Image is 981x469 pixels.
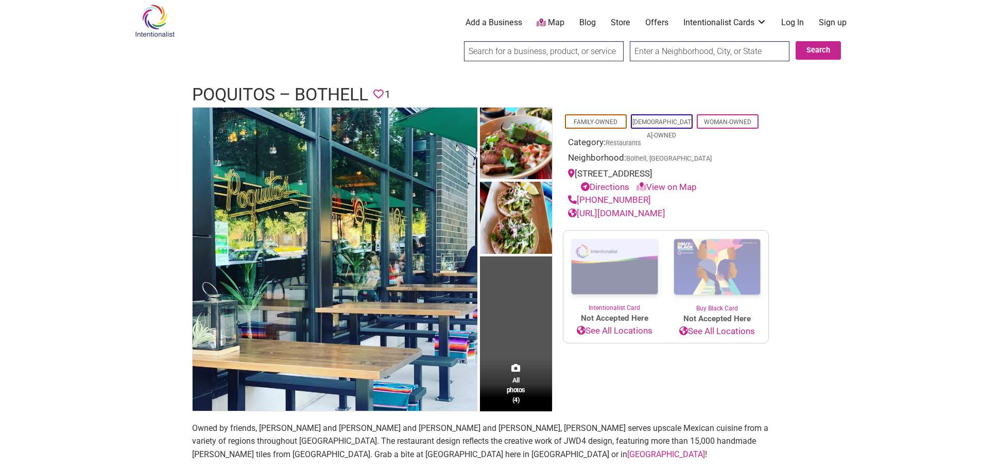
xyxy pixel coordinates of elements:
h1: Poquitos – Bothell [192,82,368,107]
span: All photos (4) [507,375,525,405]
a: Family-Owned [574,118,617,126]
button: Search [796,41,841,60]
a: Map [537,17,564,29]
a: [PHONE_NUMBER] [568,195,651,205]
a: Intentionalist Card [563,231,666,312]
p: Owned by friends, [PERSON_NAME] and [PERSON_NAME] and [PERSON_NAME] and [PERSON_NAME], [PERSON_NA... [192,422,789,461]
img: Intentionalist [130,4,179,38]
a: Add a Business [466,17,522,28]
span: Not Accepted Here [563,312,666,324]
a: [DEMOGRAPHIC_DATA]-Owned [632,118,691,139]
a: Directions [581,182,629,192]
a: [GEOGRAPHIC_DATA] [627,449,705,459]
a: See All Locations [563,324,666,338]
a: Intentionalist Cards [683,17,767,28]
a: Restaurants [606,139,641,147]
a: Blog [579,17,596,28]
a: Buy Black Card [666,231,768,313]
input: Enter a Neighborhood, City, or State [630,41,789,61]
span: Not Accepted Here [666,313,768,325]
div: Neighborhood: [568,151,764,167]
img: Buy Black Card [666,231,768,304]
a: Woman-Owned [704,118,751,126]
span: Bothell, [GEOGRAPHIC_DATA] [626,155,712,162]
img: Intentionalist Card [563,231,666,303]
a: Log In [781,17,804,28]
div: [STREET_ADDRESS] [568,167,764,194]
input: Search for a business, product, or service [464,41,624,61]
a: Store [611,17,630,28]
a: [URL][DOMAIN_NAME] [568,208,665,218]
a: Offers [645,17,668,28]
a: See All Locations [666,325,768,338]
a: View on Map [636,182,697,192]
div: Category: [568,136,764,152]
a: Sign up [819,17,847,28]
span: 1 [385,86,390,102]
